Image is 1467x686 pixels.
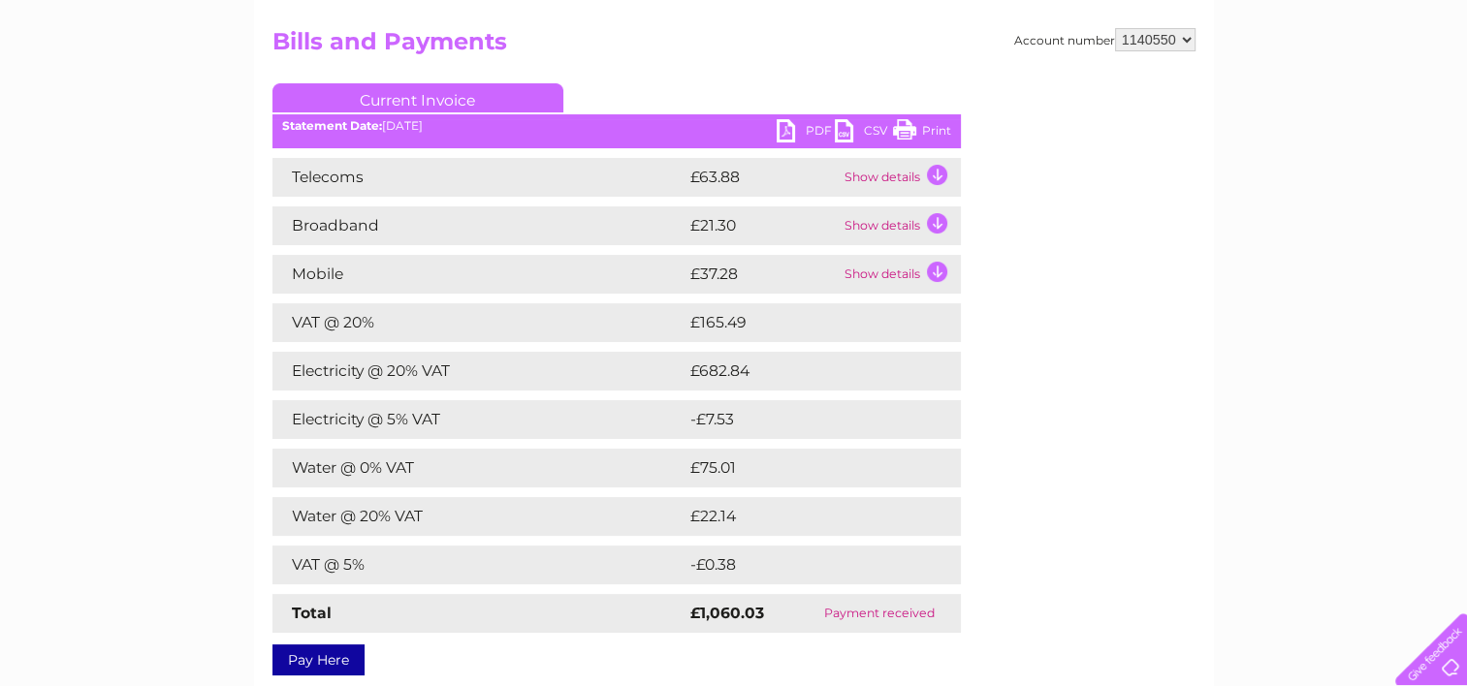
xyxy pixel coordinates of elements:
[1126,82,1163,97] a: Water
[1101,10,1235,34] a: 0333 014 3131
[272,546,686,584] td: VAT @ 5%
[686,352,927,390] td: £682.84
[272,352,686,390] td: Electricity @ 20% VAT
[1298,82,1326,97] a: Blog
[272,497,686,536] td: Water @ 20% VAT
[272,644,365,675] a: Pay Here
[1014,28,1196,51] div: Account number
[686,400,918,439] td: -£7.53
[777,119,835,147] a: PDF
[840,158,961,197] td: Show details
[292,604,332,622] strong: Total
[276,11,1193,94] div: Clear Business is a trading name of Verastar Limited (registered in [GEOGRAPHIC_DATA] No. 3667643...
[840,255,961,294] td: Show details
[686,449,920,487] td: £75.01
[272,83,563,112] a: Current Invoice
[51,50,150,109] img: logo.png
[282,118,382,133] b: Statement Date:
[1403,82,1449,97] a: Log out
[272,255,686,294] td: Mobile
[1338,82,1386,97] a: Contact
[686,303,926,342] td: £165.49
[798,594,961,633] td: Payment received
[893,119,951,147] a: Print
[690,604,764,622] strong: £1,060.03
[272,303,686,342] td: VAT @ 20%
[686,158,840,197] td: £63.88
[272,449,686,487] td: Water @ 0% VAT
[686,497,920,536] td: £22.14
[840,206,961,245] td: Show details
[272,28,1196,65] h2: Bills and Payments
[686,546,920,584] td: -£0.38
[272,400,686,439] td: Electricity @ 5% VAT
[686,206,840,245] td: £21.30
[272,119,961,133] div: [DATE]
[1228,82,1287,97] a: Telecoms
[686,255,840,294] td: £37.28
[835,119,893,147] a: CSV
[272,158,686,197] td: Telecoms
[272,206,686,245] td: Broadband
[1174,82,1217,97] a: Energy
